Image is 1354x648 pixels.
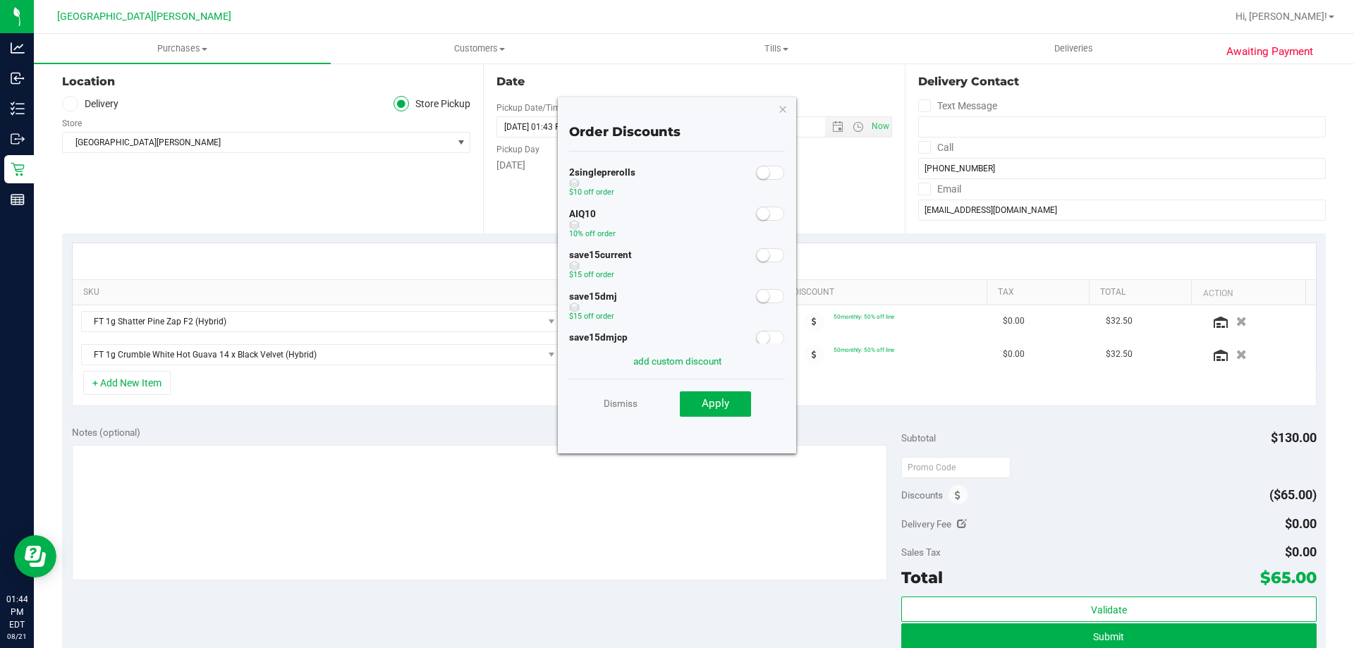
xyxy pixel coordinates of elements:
[34,42,331,55] span: Purchases
[569,188,614,197] span: $10 off order
[569,178,635,188] span: discount can be used with other discounts
[11,132,25,146] inline-svg: Outbound
[569,270,614,279] span: $15 off order
[825,121,849,133] span: Open the date view
[901,546,941,558] span: Sales Tax
[1106,348,1133,361] span: $32.50
[793,287,982,298] a: Discount
[34,34,331,63] a: Purchases
[11,71,25,85] inline-svg: Inbound
[1260,568,1317,587] span: $65.00
[846,121,870,133] span: Open the time view
[1285,516,1317,531] span: $0.00
[680,391,751,417] button: Apply
[918,137,953,158] label: Call
[901,432,936,444] span: Subtotal
[569,248,632,286] div: save15current
[496,158,891,173] div: [DATE]
[81,311,561,332] span: NO DATA FOUND
[1035,42,1112,55] span: Deliveries
[1271,430,1317,445] span: $130.00
[901,457,1011,478] input: Promo Code
[1091,604,1127,616] span: Validate
[918,179,961,200] label: Email
[925,34,1222,63] a: Deliveries
[63,133,452,152] span: [GEOGRAPHIC_DATA][PERSON_NAME]
[1093,631,1124,642] span: Submit
[1191,280,1305,305] th: Action
[11,162,25,176] inline-svg: Retail
[57,11,231,23] span: [GEOGRAPHIC_DATA][PERSON_NAME]
[6,631,28,642] p: 08/21
[1100,287,1186,298] a: Total
[569,261,632,271] span: discount can be used with other discounts
[569,220,616,230] span: discount can be used with other discounts
[604,391,638,416] a: Dismiss
[394,96,471,112] label: Store Pickup
[81,344,561,365] span: NO DATA FOUND
[83,371,171,395] button: + Add New Item
[901,482,943,508] span: Discounts
[331,34,628,63] a: Customers
[998,287,1084,298] a: Tax
[11,41,25,55] inline-svg: Analytics
[1285,544,1317,559] span: $0.00
[1003,348,1025,361] span: $0.00
[569,166,635,204] div: 2singleprerolls
[628,34,925,63] a: Tills
[62,96,118,112] label: Delivery
[11,102,25,116] inline-svg: Inventory
[918,158,1326,179] input: Format: (999) 999-9999
[702,397,729,410] span: Apply
[918,73,1326,90] div: Delivery Contact
[633,355,721,367] a: add custom discount
[1106,314,1133,328] span: $32.50
[1236,11,1327,22] span: Hi, [PERSON_NAME]!
[569,312,614,321] span: $15 off order
[957,519,967,529] i: Edit Delivery Fee
[628,42,924,55] span: Tills
[1226,44,1313,60] span: Awaiting Payment
[496,102,565,114] label: Pickup Date/Time
[82,312,543,331] span: FT 1g Shatter Pine Zap F2 (Hybrid)
[569,126,785,140] h4: Order Discounts
[11,192,25,207] inline-svg: Reports
[14,535,56,577] iframe: Resource center
[918,116,1326,137] input: Format: (999) 999-9999
[82,345,543,365] span: FT 1g Crumble White Hot Guava 14 x Black Velvet (Hybrid)
[62,117,82,130] label: Store
[331,42,627,55] span: Customers
[834,346,894,353] span: 50monthly: 50% off line
[569,331,628,369] div: save15dmjcp
[569,302,617,312] span: discount can be used with other discounts
[1003,314,1025,328] span: $0.00
[868,116,892,137] span: Set Current date
[834,313,894,320] span: 50monthly: 50% off line
[918,96,997,116] label: Text Message
[901,518,951,530] span: Delivery Fee
[452,133,470,152] span: select
[72,427,140,438] span: Notes (optional)
[496,143,539,156] label: Pickup Day
[6,593,28,631] p: 01:44 PM EDT
[569,290,617,328] div: save15dmj
[496,73,891,90] div: Date
[569,207,616,245] div: AIQ10
[901,597,1316,622] button: Validate
[62,73,470,90] div: Location
[569,229,616,238] span: 10% off order
[1269,487,1317,502] span: ($65.00)
[83,287,561,298] a: SKU
[901,568,943,587] span: Total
